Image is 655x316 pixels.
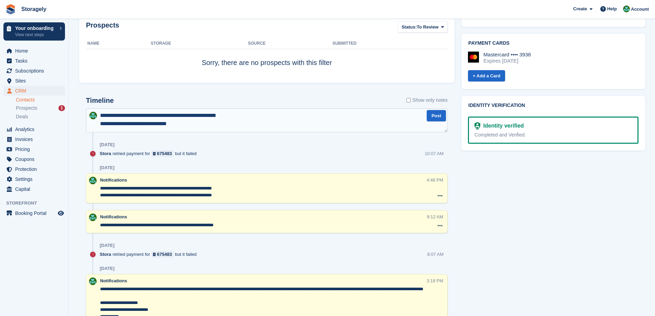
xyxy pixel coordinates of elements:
[607,6,617,12] span: Help
[623,6,630,12] img: Notifications
[15,86,56,96] span: CRM
[100,150,111,157] span: Stora
[15,46,56,56] span: Home
[248,38,332,49] th: Source
[573,6,587,12] span: Create
[15,56,56,66] span: Tasks
[89,214,97,221] img: Notifications
[15,26,56,31] p: Your onboarding
[474,122,480,130] img: Identity Verification Ready
[89,112,97,119] img: Notifications
[202,59,332,66] span: Sorry, there are no prospects with this filter
[427,214,443,220] div: 9:12 AM
[15,66,56,76] span: Subscriptions
[16,97,65,103] a: Contacts
[100,177,127,183] span: Notifications
[86,97,114,105] h2: Timeline
[100,214,127,219] span: Notifications
[6,200,68,207] span: Storefront
[3,164,65,174] a: menu
[151,38,248,49] th: Storage
[427,251,444,258] div: 8:07 AM
[483,58,531,64] div: Expires [DATE]
[332,38,448,49] th: Submitted
[89,177,97,184] img: Notifications
[3,124,65,134] a: menu
[425,150,444,157] div: 10:07 AM
[15,144,56,154] span: Pricing
[100,251,200,258] div: retried payment for but it failed
[19,3,49,15] a: Storagely
[3,208,65,218] a: menu
[3,66,65,76] a: menu
[3,154,65,164] a: menu
[468,52,479,63] img: Mastercard Logo
[427,177,443,183] div: 4:48 PM
[474,131,632,139] div: Completed and Verified.
[427,277,443,284] div: 3:18 PM
[6,4,16,14] img: stora-icon-8386f47178a22dfd0bd8f6a31ec36ba5ce8667c1dd55bd0f319d3a0aa187defe.svg
[86,21,119,34] h2: Prospects
[89,277,97,285] img: Notifications
[402,24,417,31] span: Status:
[100,243,114,248] div: [DATE]
[398,21,448,33] button: Status: To Review
[406,97,448,104] label: Show only notes
[15,164,56,174] span: Protection
[15,124,56,134] span: Analytics
[15,184,56,194] span: Capital
[100,165,114,171] div: [DATE]
[3,174,65,184] a: menu
[631,6,649,13] span: Account
[57,209,65,217] a: Preview store
[406,97,411,104] input: Show only notes
[417,24,438,31] span: To Review
[3,76,65,86] a: menu
[100,278,127,283] span: Notifications
[15,154,56,164] span: Coupons
[483,52,531,58] div: Mastercard •••• 3938
[3,144,65,154] a: menu
[151,150,174,157] a: 675483
[100,266,114,271] div: [DATE]
[100,251,111,258] span: Stora
[100,150,200,157] div: retried payment for but it failed
[15,32,56,38] p: View next steps
[3,184,65,194] a: menu
[15,174,56,184] span: Settings
[16,113,28,120] span: Deals
[427,110,446,121] button: Post
[151,251,174,258] a: 675483
[468,41,638,46] h2: Payment cards
[3,134,65,144] a: menu
[3,46,65,56] a: menu
[15,208,56,218] span: Booking Portal
[16,105,37,111] span: Prospects
[157,251,172,258] div: 675483
[468,70,505,81] a: + Add a Card
[58,105,65,111] div: 1
[100,142,114,148] div: [DATE]
[468,103,638,108] h2: Identity verification
[157,150,172,157] div: 675483
[16,105,65,112] a: Prospects 1
[3,22,65,41] a: Your onboarding View next steps
[16,113,65,120] a: Deals
[3,86,65,96] a: menu
[480,122,524,130] div: Identity verified
[3,56,65,66] a: menu
[86,38,151,49] th: Name
[15,76,56,86] span: Sites
[15,134,56,144] span: Invoices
